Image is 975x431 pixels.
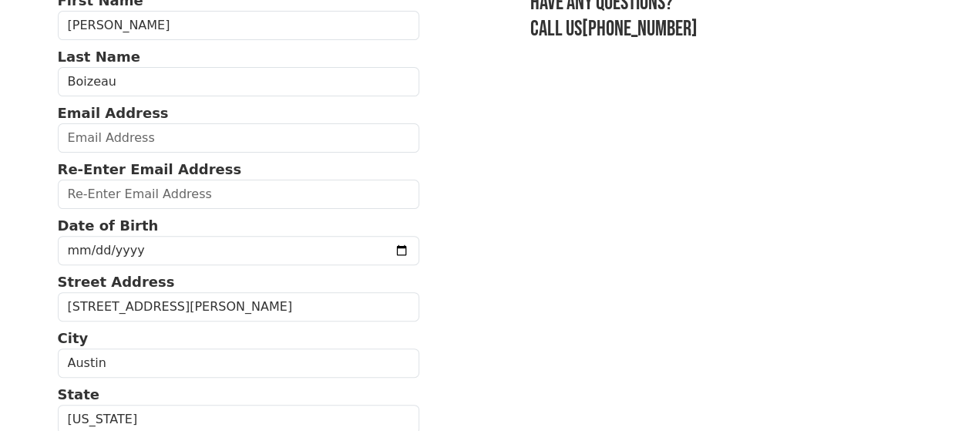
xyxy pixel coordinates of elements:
input: Re-Enter Email Address [58,180,420,209]
strong: Street Address [58,274,175,290]
a: [PHONE_NUMBER] [582,16,698,42]
strong: Last Name [58,49,140,65]
input: Email Address [58,123,420,153]
h3: Call us [530,16,917,42]
strong: Re-Enter Email Address [58,161,242,177]
input: First Name [58,11,420,40]
strong: City [58,330,89,346]
strong: Date of Birth [58,217,159,234]
strong: Email Address [58,105,169,121]
input: City [58,349,420,378]
input: Street Address [58,292,420,322]
input: Last Name [58,67,420,96]
strong: State [58,386,100,402]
